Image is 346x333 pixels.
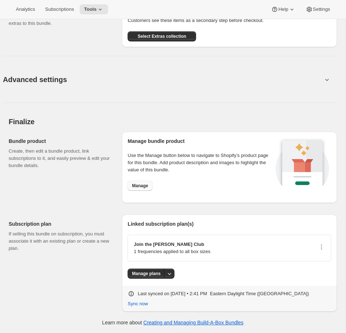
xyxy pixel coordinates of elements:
[9,138,110,145] h2: Bundle product
[143,320,244,325] a: Creating and Managing Build-A-Box Bundles
[123,298,152,310] button: Sync now
[128,152,274,174] p: Use the Manage button below to navigate to Shopify’s product page for this bundle. Add product de...
[128,138,274,145] h2: Manage bundle product
[132,271,160,276] span: Manage plans
[164,269,174,279] button: More actions
[134,248,210,255] p: 1 frequencies applied to all box sizes
[45,6,74,12] span: Subscriptions
[84,6,97,12] span: Tools
[41,4,78,14] button: Subscriptions
[313,6,330,12] span: Settings
[301,4,334,14] button: Settings
[128,269,165,279] button: Manage plans
[9,220,110,228] h2: Subscription plan
[9,117,337,126] h2: Finalize
[12,4,39,14] button: Analytics
[278,6,288,12] span: Help
[9,13,110,27] p: Select which products you would like to offer as extras to this bundle.
[9,230,110,252] p: If selling this bundle on subscription, you must associate it with an existing plan or create a n...
[138,33,186,39] span: Select Extras collection
[128,31,196,41] button: Select Extras collection
[128,300,148,307] span: Sync now
[267,4,300,14] button: Help
[9,148,110,169] p: Create, then edit a bundle product, link subscriptions to it, and easily preview & edit your bund...
[80,4,108,14] button: Tools
[210,290,309,297] p: Eastern Daylight Time ([GEOGRAPHIC_DATA])
[102,319,243,326] p: Learn more about
[128,181,152,191] button: Manage
[3,74,67,85] span: Advanced settings
[128,220,331,228] h2: Linked subscription plan(s)
[132,183,148,189] span: Manage
[138,290,207,297] p: Last synced on [DATE] • 2:41 PM
[16,6,35,12] span: Analytics
[134,241,210,248] p: Join the [PERSON_NAME] Club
